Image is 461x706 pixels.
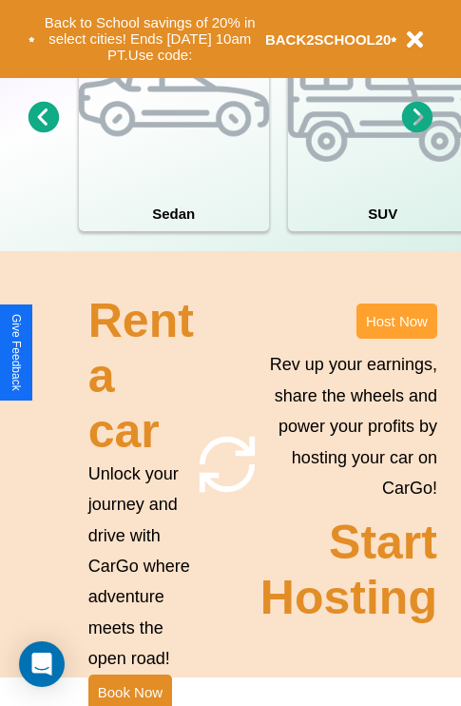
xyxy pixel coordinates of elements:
[19,641,65,687] div: Open Intercom Messenger
[35,10,265,69] button: Back to School savings of 20% in select cities! Ends [DATE] 10am PT.Use code:
[356,304,437,339] button: Host Now
[265,31,392,48] b: BACK2SCHOOL20
[10,314,23,391] div: Give Feedback
[79,196,269,231] h4: Sedan
[260,349,437,503] p: Rev up your earnings, share the wheels and power your profits by hosting your car on CarGo!
[88,293,194,459] h2: Rent a car
[260,515,437,625] h2: Start Hosting
[88,459,194,675] p: Unlock your journey and drive with CarGo where adventure meets the open road!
